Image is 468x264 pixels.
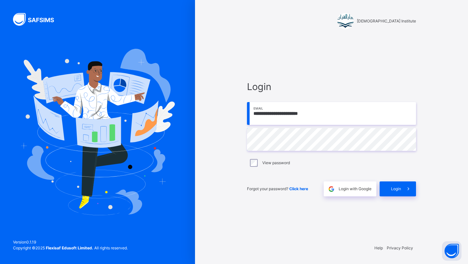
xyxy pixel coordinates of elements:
img: Hero Image [20,49,175,215]
button: Open asap [442,241,461,261]
img: google.396cfc9801f0270233282035f929180a.svg [328,185,335,193]
span: Version 0.1.19 [13,239,128,245]
span: [DEMOGRAPHIC_DATA] Institute [357,18,416,24]
label: View password [262,160,290,166]
strong: Flexisaf Edusoft Limited. [46,245,93,250]
a: Click here [289,186,308,191]
a: Help [374,245,383,250]
span: Login with Google [339,186,371,192]
img: SAFSIMS Logo [13,13,62,26]
span: Copyright © 2025 All rights reserved. [13,245,128,250]
span: Forgot your password? [247,186,308,191]
span: Login [391,186,401,192]
a: Privacy Policy [387,245,413,250]
span: Login [247,80,416,94]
